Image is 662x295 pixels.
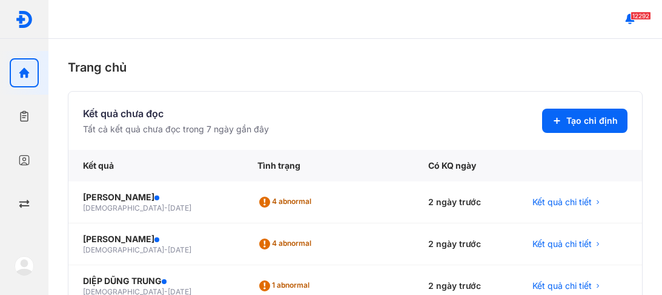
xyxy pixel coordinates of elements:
[243,150,414,181] div: Tình trạng
[566,115,618,127] span: Tạo chỉ định
[532,280,592,292] span: Kết quả chi tiết
[68,58,643,76] div: Trang chủ
[83,191,228,203] div: [PERSON_NAME]
[83,123,269,135] div: Tất cả kết quả chưa đọc trong 7 ngày gần đây
[83,233,228,245] div: [PERSON_NAME]
[414,181,517,223] div: 2 ngày trước
[83,275,228,287] div: DIỆP DŨNG TRUNG
[15,256,34,276] img: logo
[542,109,627,133] button: Tạo chỉ định
[168,203,191,212] span: [DATE]
[83,245,164,254] span: [DEMOGRAPHIC_DATA]
[164,203,168,212] span: -
[532,196,592,208] span: Kết quả chi tiết
[68,150,243,181] div: Kết quả
[414,150,517,181] div: Có KQ ngày
[164,245,168,254] span: -
[15,10,33,29] img: logo
[257,192,316,212] div: 4 abnormal
[83,203,164,212] span: [DEMOGRAPHIC_DATA]
[414,223,517,265] div: 2 ngày trước
[83,106,269,121] div: Kết quả chưa đọc
[257,234,316,254] div: 4 abnormal
[631,12,651,20] span: 12292
[168,245,191,254] span: [DATE]
[532,238,592,250] span: Kết quả chi tiết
